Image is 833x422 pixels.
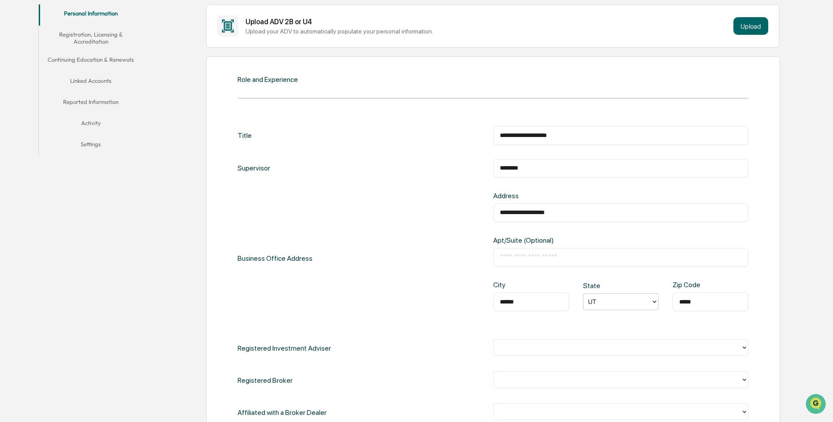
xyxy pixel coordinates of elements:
[39,26,143,51] button: Registration, Licensing & Accreditation
[18,111,57,120] span: Preclearance
[493,192,608,200] div: Address
[88,149,107,156] span: Pylon
[39,4,143,156] div: secondary tabs example
[39,93,143,114] button: Reported Information
[39,114,143,135] button: Activity
[30,76,112,83] div: We're available if you need us!
[39,72,143,93] button: Linked Accounts
[30,67,145,76] div: Start new chat
[18,128,56,137] span: Data Lookup
[493,281,527,289] div: City
[39,135,143,156] button: Settings
[73,111,109,120] span: Attestations
[245,28,730,35] div: Upload your ADV to automatically populate your personal information.
[5,124,59,140] a: 🔎Data Lookup
[805,393,829,417] iframe: Open customer support
[39,4,143,26] button: Personal Information
[238,159,270,178] div: Supervisor
[9,67,25,83] img: 1746055101610-c473b297-6a78-478c-a979-82029cc54cd1
[5,107,60,123] a: 🖐️Preclearance
[60,107,113,123] a: 🗄️Attestations
[9,129,16,136] div: 🔎
[238,371,293,389] div: Registered Broker
[64,112,71,119] div: 🗄️
[62,149,107,156] a: Powered byPylon
[150,70,160,81] button: Start new chat
[238,75,298,84] div: Role and Experience
[733,17,768,35] button: Upload
[9,112,16,119] div: 🖐️
[238,192,312,325] div: Business Office Address
[493,236,608,244] div: Apt/Suite (Optional)
[39,51,143,72] button: Continuing Education & Renewals
[9,19,160,33] p: How can we help?
[238,126,252,144] div: Title
[238,339,331,357] div: Registered Investment Adviser
[238,403,327,422] div: Affiliated with a Broker Dealer
[673,281,707,289] div: Zip Code
[583,281,617,290] div: State
[245,18,730,26] div: Upload ADV 2B or U4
